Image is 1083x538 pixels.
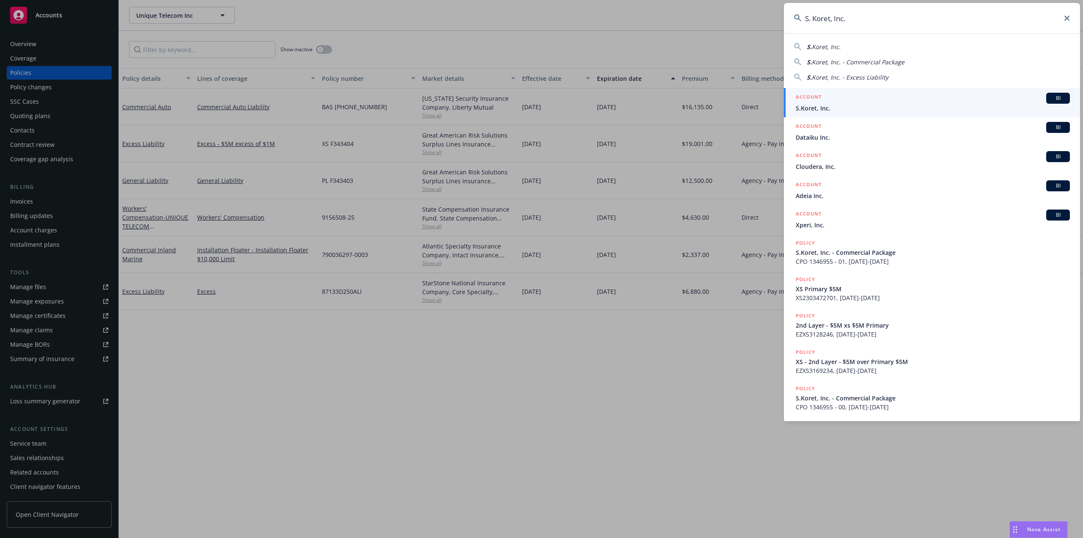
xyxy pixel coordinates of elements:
span: 2nd Layer - $5M xs $5M Primary [796,321,1070,330]
span: S.Koret, Inc. - Commercial Package [796,248,1070,257]
a: POLICYS.Koret, Inc. - Commercial PackageCPO 1346955 - 01, [DATE]-[DATE] [784,234,1080,270]
h5: POLICY [796,348,815,356]
button: Nova Assist [1009,521,1068,538]
span: Xperi, Inc. [796,221,1070,229]
span: BI [1050,182,1067,190]
a: ACCOUNTBIDataiku Inc. [784,117,1080,146]
span: XS Primary $5M [796,284,1070,293]
span: S. [807,43,812,51]
span: Koret, Inc. - Excess Liability [812,73,888,81]
span: EZXS3169234, [DATE]-[DATE] [796,366,1070,375]
a: ACCOUNTBIS.Koret, Inc. [784,88,1080,117]
h5: POLICY [796,312,815,320]
span: EZXS3128246, [DATE]-[DATE] [796,330,1070,339]
span: BI [1050,124,1067,131]
span: Cloudera, Inc. [796,162,1070,171]
span: S. [807,73,812,81]
a: POLICYXS - 2nd Layer - $5M over Primary $5MEZXS3169234, [DATE]-[DATE] [784,343,1080,380]
span: BI [1050,211,1067,219]
span: S.Koret, Inc. [796,104,1070,113]
a: ACCOUNTBIAdeia Inc. [784,176,1080,205]
a: POLICY2nd Layer - $5M xs $5M PrimaryEZXS3128246, [DATE]-[DATE] [784,307,1080,343]
a: POLICYXS Primary $5MXS2303472701, [DATE]-[DATE] [784,270,1080,307]
h5: ACCOUNT [796,122,822,132]
span: Dataiku Inc. [796,133,1070,142]
div: Drag to move [1010,521,1020,538]
span: CPO 1346955 - 01, [DATE]-[DATE] [796,257,1070,266]
input: Search... [784,3,1080,33]
h5: ACCOUNT [796,210,822,220]
span: BI [1050,153,1067,160]
h5: ACCOUNT [796,151,822,161]
h5: ACCOUNT [796,180,822,190]
span: XS2303472701, [DATE]-[DATE] [796,293,1070,302]
span: CPO 1346955 - 00, [DATE]-[DATE] [796,403,1070,411]
span: S. [807,58,812,66]
span: Nova Assist [1027,526,1061,533]
span: BI [1050,94,1067,102]
span: Koret, Inc. - Commercial Package [812,58,904,66]
h5: POLICY [796,384,815,393]
h5: ACCOUNT [796,93,822,103]
span: Koret, Inc. [812,43,841,51]
span: S.Koret, Inc. - Commercial Package [796,394,1070,403]
h5: POLICY [796,275,815,284]
a: POLICYS.Koret, Inc. - Commercial PackageCPO 1346955 - 00, [DATE]-[DATE] [784,380,1080,416]
a: ACCOUNTBIXperi, Inc. [784,205,1080,234]
h5: POLICY [796,239,815,247]
a: ACCOUNTBICloudera, Inc. [784,146,1080,176]
span: Adeia Inc. [796,191,1070,200]
span: XS - 2nd Layer - $5M over Primary $5M [796,357,1070,366]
